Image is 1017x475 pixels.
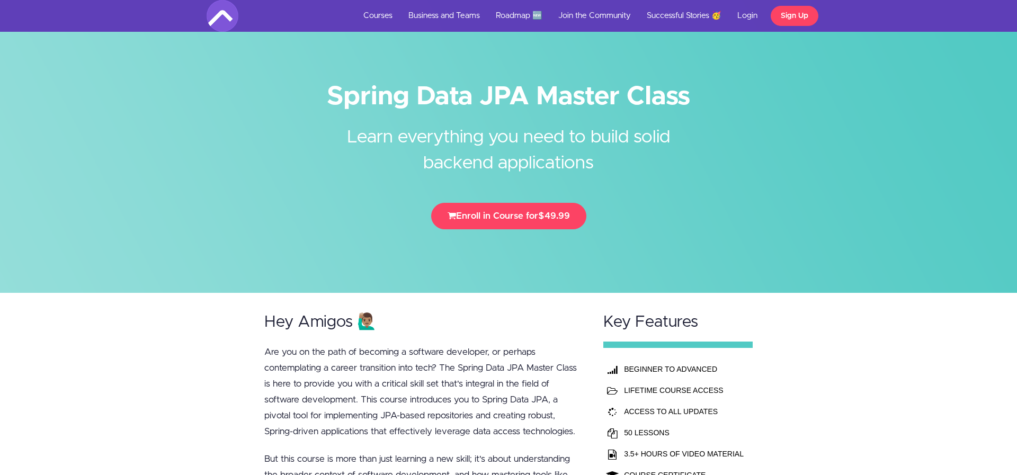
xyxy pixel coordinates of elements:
h2: Hey Amigos 🙋🏽‍♂️ [264,313,583,331]
th: BEGINNER TO ADVANCED [621,359,746,380]
td: ACCESS TO ALL UPDATES [621,401,746,422]
td: 50 LESSONS [621,422,746,443]
span: $49.99 [538,211,570,220]
td: LIFETIME COURSE ACCESS [621,380,746,401]
p: Are you on the path of becoming a software developer, or perhaps contemplating a career transitio... [264,344,583,440]
button: Enroll in Course for$49.99 [431,203,586,229]
td: 3.5+ HOURS OF VIDEO MATERIAL [621,443,746,464]
h1: Spring Data JPA Master Class [207,85,810,109]
a: Sign Up [771,6,818,26]
h2: Learn everything you need to build solid backend applications [310,109,707,176]
h2: Key Features [603,313,753,331]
